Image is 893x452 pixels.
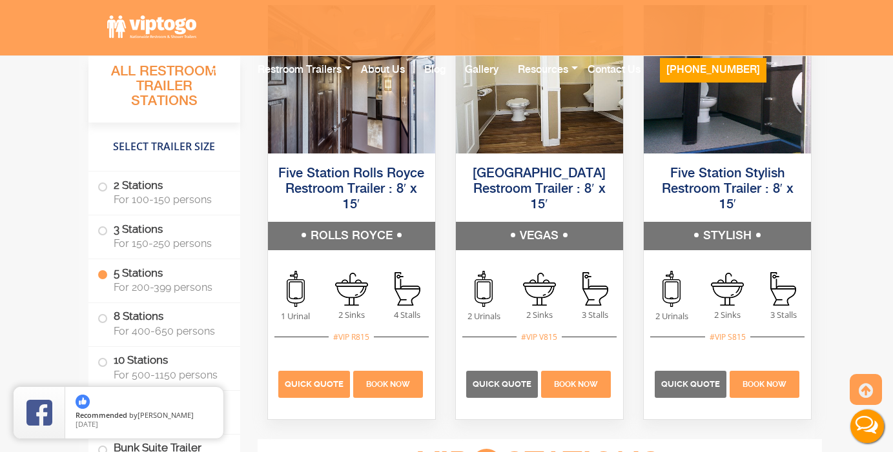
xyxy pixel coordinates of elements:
span: Quick Quote [473,379,531,389]
span: For 500-1150 persons [114,369,225,381]
img: an icon of urinal [662,271,681,307]
a: Gallery [455,53,508,104]
img: an icon of stall [395,272,420,306]
span: [PERSON_NAME] [138,410,194,420]
img: an icon of sink [523,273,556,306]
img: an icon of stall [770,272,796,306]
button: Live Chat [841,400,893,452]
label: 10 Stations [98,347,231,387]
span: 4 Stalls [379,309,435,321]
a: Book Now [728,377,801,389]
div: #VIP V815 [517,331,562,343]
label: 3 Stations [98,216,231,256]
span: Book Now [366,380,410,389]
a: Blog [415,53,455,104]
span: Quick Quote [285,379,344,389]
label: 5 Stations [98,260,231,300]
span: Recommended [76,410,127,420]
a: Resources [508,53,578,104]
div: #VIP R815 [329,331,374,343]
span: 2 Sinks [323,309,379,321]
a: About Us [351,53,415,104]
span: 2 Sinks [700,309,755,321]
label: 2 Stations [98,172,231,212]
img: thumbs up icon [76,395,90,409]
div: #VIP S815 [705,331,750,343]
span: Book Now [554,380,598,389]
a: Home [200,53,248,104]
span: 2 Urinals [456,310,511,322]
span: 3 Stalls [568,309,623,321]
span: For 200-399 persons [114,282,225,294]
a: Contact Us [578,53,650,104]
a: Restroom Trailers [248,53,351,104]
a: [GEOGRAPHIC_DATA] Restroom Trailer : 8′ x 15′ [473,167,606,211]
h5: VEGAS [456,222,623,250]
label: 8 Stations [98,304,231,344]
span: For 100-150 persons [114,194,225,206]
img: an icon of urinal [287,271,305,307]
h5: STYLISH [644,222,811,250]
a: Quick Quote [278,377,351,389]
span: 2 Urinals [644,310,699,322]
button: [PHONE_NUMBER] [660,58,766,83]
img: an icon of sink [335,273,368,306]
img: an icon of sink [711,273,744,306]
span: by [76,411,213,420]
span: 2 Sinks [511,309,567,321]
span: For 150-250 persons [114,238,225,250]
h5: ROLLS ROYCE [268,222,435,250]
a: Quick Quote [655,377,728,389]
img: an icon of stall [582,272,608,306]
span: For 400-650 persons [114,325,225,337]
span: Quick Quote [661,379,720,389]
span: [DATE] [76,419,98,429]
img: an icon of urinal [475,271,493,307]
a: Quick Quote [466,377,539,389]
a: Five Station Rolls Royce Restroom Trailer : 8′ x 15′ [278,167,424,211]
a: Book Now [540,377,613,389]
a: Book Now [351,377,424,389]
img: Review Rating [26,400,52,426]
a: [PHONE_NUMBER] [650,53,776,110]
span: 1 Urinal [268,310,323,322]
span: 3 Stalls [755,309,811,321]
a: Five Station Stylish Restroom Trailer : 8′ x 15′ [662,167,794,211]
h4: Select Trailer Size [88,128,240,166]
span: Book Now [743,380,786,389]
